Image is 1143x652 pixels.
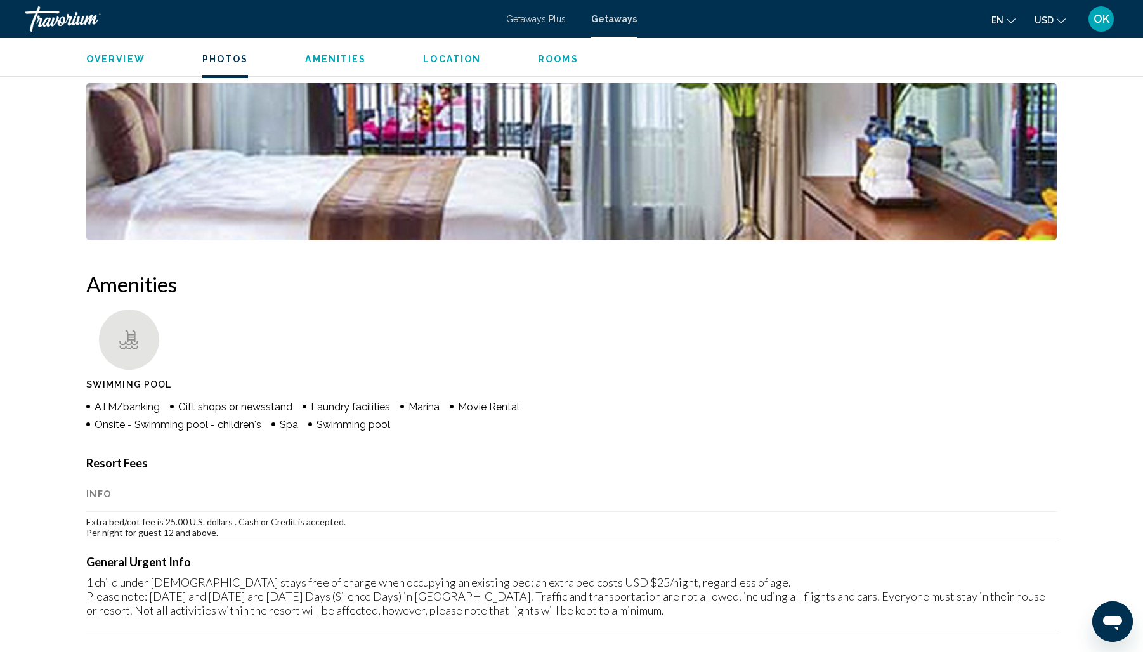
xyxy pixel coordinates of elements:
button: User Menu [1085,6,1118,32]
span: Laundry facilities [311,401,390,413]
a: Getaways [591,14,637,24]
span: Swimming Pool [86,379,171,389]
span: OK [1094,13,1109,25]
span: Overview [86,54,145,64]
td: Extra bed/cot fee is 25.00 U.S. dollars . Cash or Credit is accepted. Per night for guest 12 and ... [86,512,1057,542]
button: Amenities [305,53,366,65]
iframe: Button to launch messaging window [1092,601,1133,642]
div: 1 child under [DEMOGRAPHIC_DATA] stays free of charge when occupying an existing bed; an extra be... [86,575,1057,617]
h2: Amenities [86,271,1057,297]
a: Travorium [25,6,493,32]
h4: Resort Fees [86,456,1057,470]
span: Onsite - Swimming pool - children's [95,419,261,431]
span: Rooms [538,54,578,64]
span: USD [1035,15,1054,25]
button: Change language [991,11,1016,29]
span: Gift shops or newsstand [178,401,292,413]
span: Amenities [305,54,366,64]
span: Location [423,54,481,64]
h4: General Urgent Info [86,555,1057,569]
button: Open full-screen image slider [86,82,1057,241]
span: en [991,15,1003,25]
button: Change currency [1035,11,1066,29]
th: Info [86,476,1057,512]
span: Marina [408,401,440,413]
span: Swimming pool [317,419,390,431]
button: Rooms [538,53,578,65]
span: ATM/banking [95,401,160,413]
span: Photos [202,54,249,64]
a: Getaways Plus [506,14,566,24]
button: Overview [86,53,145,65]
button: Location [423,53,481,65]
span: Spa [280,419,298,431]
span: Movie Rental [458,401,519,413]
button: Photos [202,53,249,65]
